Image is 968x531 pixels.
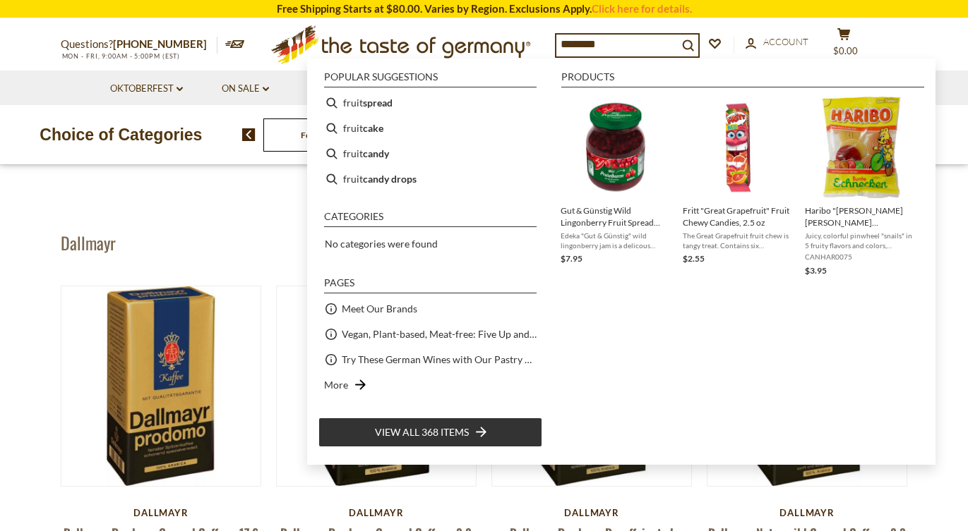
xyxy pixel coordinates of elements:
[561,231,671,250] span: Edeka "Gut & Günstig" wild lingonberry jam is a delicous spread that captures the tart yet sweet ...
[805,205,916,228] span: Haribo "[PERSON_NAME] [PERSON_NAME] Schnecken" Cola & Fruit Gummies in [GEOGRAPHIC_DATA], 160g - ...
[342,326,537,342] a: Vegan, Plant-based, Meat-free: Five Up and Coming Brands
[565,96,667,198] img: Edeka Wild Lingonberry
[799,90,921,283] li: Haribo "Rotella Bunte Schnecken" Cola & Fruit Gummies in Bag, 160g - Made in Germany
[318,347,542,372] li: Try These German Wines with Our Pastry or Charcuterie
[561,96,671,278] a: Edeka Wild LingonberryGut & Günstig Wild Lingonberry Fruit Spread 390gEdeka "Gut & Günstig" wild ...
[61,507,262,518] div: Dallmayr
[805,252,916,262] span: CANHAR0075
[555,90,677,283] li: Gut & Günstig Wild Lingonberry Fruit Spread 390g
[683,253,705,264] span: $2.55
[677,90,799,283] li: Fritt "Great Grapefruit" Fruit Chewy Candies, 2.5 oz
[277,286,477,486] img: Dallmayr
[687,96,789,198] img: Fritt Great Grapefruit
[61,52,181,60] span: MON - FRI, 9:00AM - 5:00PM (EST)
[301,130,368,140] a: Food By Category
[823,28,866,63] button: $0.00
[110,81,183,97] a: Oktoberfest
[342,351,537,367] a: Try These German Wines with Our Pastry or Charcuterie
[324,72,537,87] li: Popular suggestions
[276,507,477,518] div: Dallmayr
[318,322,542,347] li: Vegan, Plant-based, Meat-free: Five Up and Coming Brands
[318,296,542,322] li: Meet Our Brands
[324,278,537,293] li: Pages
[325,238,438,250] span: No categories were found
[805,265,827,276] span: $3.95
[683,205,794,228] span: Fritt "Great Grapefruit" Fruit Chewy Candies, 2.5 oz
[242,128,256,141] img: previous arrow
[363,120,383,136] b: cake
[318,417,542,447] li: View all 368 items
[61,35,217,54] p: Questions?
[805,96,916,278] a: Haribo "[PERSON_NAME] [PERSON_NAME] Schnecken" Cola & Fruit Gummies in [GEOGRAPHIC_DATA], 160g - ...
[805,231,916,250] span: Juicy, colorful pinwheel "snails" in 5 fruity flavors and colors, including cola, lemon, orange, ...
[113,37,207,50] a: [PHONE_NUMBER]
[683,96,794,278] a: Fritt Great GrapefruitFritt "Great Grapefruit" Fruit Chewy Candies, 2.5 ozThe Great Grapefruit fr...
[318,372,542,398] li: More
[318,116,542,141] li: fruit cake
[318,90,542,116] li: fruit spread
[707,507,908,518] div: Dallmayr
[363,145,389,161] b: candy
[375,425,469,440] span: View all 368 items
[342,300,417,317] a: Meet Our Brands
[318,166,542,192] li: fruit candy drops
[746,35,808,50] a: Account
[561,205,671,228] span: Gut & Günstig Wild Lingonberry Fruit Spread 390g
[363,94,393,111] b: spread
[61,286,261,486] img: Dallmayr
[683,231,794,250] span: The Great Grapefruit fruit chew is tangy treat. Contains six individually wrapped pieces. Fritt i...
[318,141,542,166] li: fruit candy
[833,45,858,56] span: $0.00
[324,212,537,227] li: Categories
[222,81,269,97] a: On Sale
[561,253,582,264] span: $7.95
[307,59,936,465] div: Instant Search Results
[561,72,924,87] li: Products
[491,507,693,518] div: Dallmayr
[61,232,116,253] h1: Dallmayr
[363,171,417,187] b: candy drops
[763,36,808,47] span: Account
[592,2,692,15] a: Click here for details.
